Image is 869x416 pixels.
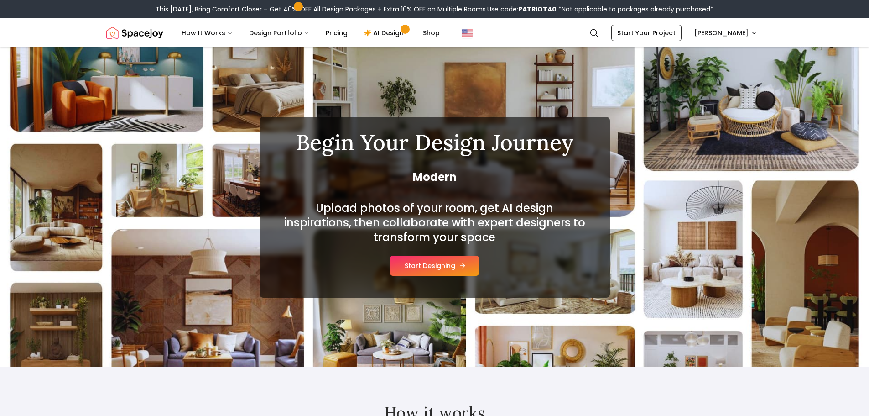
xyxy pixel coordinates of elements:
[416,24,447,42] a: Shop
[390,256,479,276] button: Start Designing
[106,24,163,42] a: Spacejoy
[156,5,713,14] div: This [DATE], Bring Comfort Closer – Get 40% OFF All Design Packages + Extra 10% OFF on Multiple R...
[357,24,414,42] a: AI Design
[689,25,763,41] button: [PERSON_NAME]
[462,27,473,38] img: United States
[174,24,240,42] button: How It Works
[242,24,317,42] button: Design Portfolio
[518,5,557,14] b: PATRIOT40
[281,132,588,153] h1: Begin Your Design Journey
[174,24,447,42] nav: Main
[557,5,713,14] span: *Not applicable to packages already purchased*
[281,170,588,184] span: Modern
[106,18,763,47] nav: Global
[487,5,557,14] span: Use code:
[318,24,355,42] a: Pricing
[106,24,163,42] img: Spacejoy Logo
[611,25,682,41] a: Start Your Project
[281,201,588,245] h2: Upload photos of your room, get AI design inspirations, then collaborate with expert designers to...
